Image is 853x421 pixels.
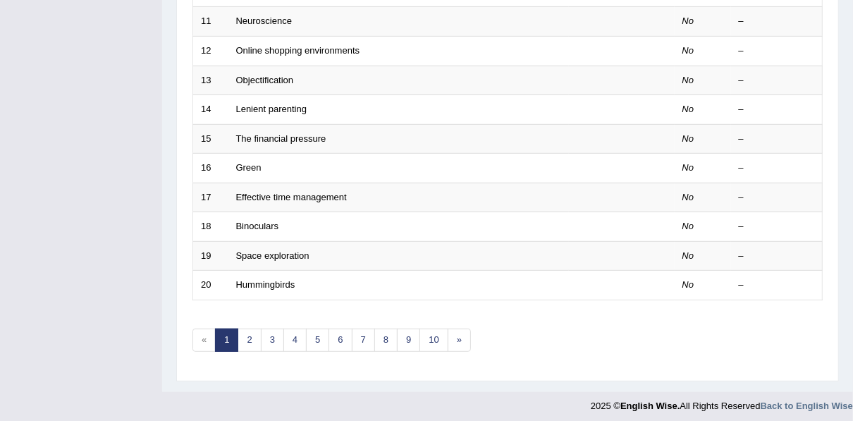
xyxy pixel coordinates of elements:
[261,329,284,352] a: 3
[352,329,375,352] a: 7
[591,392,853,413] div: 2025 © All Rights Reserved
[739,133,815,146] div: –
[682,192,694,202] em: No
[682,16,694,26] em: No
[739,279,815,292] div: –
[620,401,680,411] strong: English Wise.
[739,161,815,175] div: –
[682,162,694,173] em: No
[193,66,228,95] td: 13
[682,75,694,85] em: No
[397,329,420,352] a: 9
[193,154,228,183] td: 16
[236,16,293,26] a: Neuroscience
[236,192,347,202] a: Effective time management
[193,212,228,242] td: 18
[329,329,352,352] a: 6
[236,133,326,144] a: The financial pressure
[739,250,815,263] div: –
[193,124,228,154] td: 15
[682,133,694,144] em: No
[236,45,360,56] a: Online shopping environments
[236,221,279,231] a: Binoculars
[192,329,216,352] span: «
[215,329,238,352] a: 1
[306,329,329,352] a: 5
[236,279,295,290] a: Hummingbirds
[739,44,815,58] div: –
[739,15,815,28] div: –
[739,220,815,233] div: –
[419,329,448,352] a: 10
[739,191,815,205] div: –
[682,221,694,231] em: No
[193,95,228,125] td: 14
[193,271,228,300] td: 20
[193,241,228,271] td: 19
[448,329,471,352] a: »
[283,329,307,352] a: 4
[236,75,294,85] a: Objectification
[193,7,228,37] td: 11
[682,104,694,114] em: No
[236,104,307,114] a: Lenient parenting
[682,279,694,290] em: No
[739,103,815,116] div: –
[238,329,261,352] a: 2
[236,162,262,173] a: Green
[682,45,694,56] em: No
[761,401,853,411] a: Back to English Wise
[193,36,228,66] td: 12
[236,250,309,261] a: Space exploration
[682,250,694,261] em: No
[193,183,228,212] td: 17
[739,74,815,87] div: –
[374,329,398,352] a: 8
